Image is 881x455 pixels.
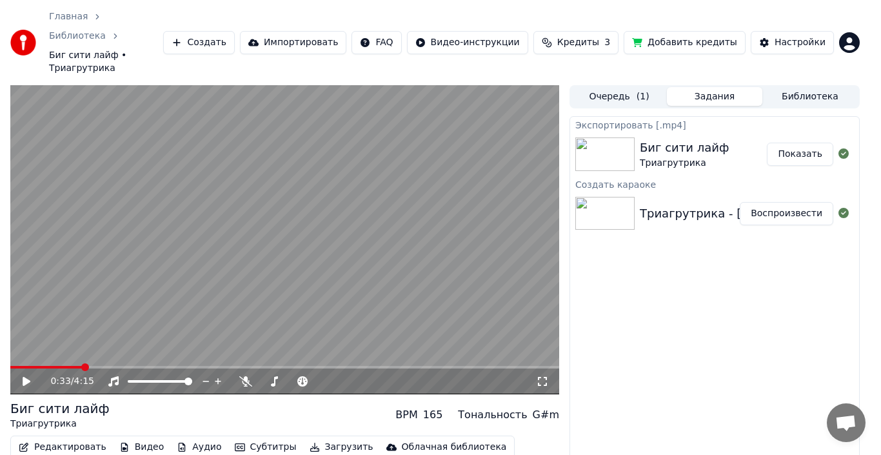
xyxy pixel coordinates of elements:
[827,403,866,442] div: Открытый чат
[50,375,81,388] div: /
[402,441,507,454] div: Облачная библиотека
[50,375,70,388] span: 0:33
[640,157,729,170] div: Триагрутрика
[637,90,649,103] span: ( 1 )
[49,10,163,75] nav: breadcrumb
[423,407,443,423] div: 165
[667,87,762,106] button: Задания
[351,31,401,54] button: FAQ
[624,31,746,54] button: Добавить кредиты
[407,31,528,54] button: Видео-инструкции
[740,202,833,225] button: Воспроизвести
[557,36,599,49] span: Кредиты
[604,36,610,49] span: 3
[10,399,110,418] div: Биг сити лайф
[640,205,858,223] div: Триагрутрика - [GEOGRAPHIC_DATA]
[640,139,729,157] div: Биг сити лайф
[570,117,859,132] div: Экспортировать [.mp4]
[533,407,559,423] div: G#m
[240,31,347,54] button: Импортировать
[10,30,36,56] img: youka
[458,407,527,423] div: Тональность
[570,176,859,192] div: Создать караоке
[395,407,417,423] div: BPM
[163,31,234,54] button: Создать
[49,49,163,75] span: Биг сити лайф • Триагрутрика
[49,10,88,23] a: Главная
[775,36,826,49] div: Настройки
[49,30,106,43] a: Библиотека
[10,418,110,430] div: Триагрутрика
[571,87,667,106] button: Очередь
[74,375,94,388] span: 4:15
